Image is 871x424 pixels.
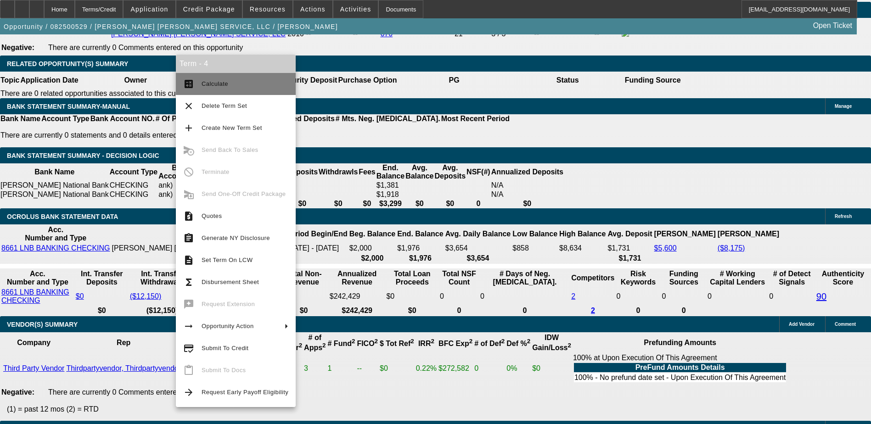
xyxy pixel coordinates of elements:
th: $0 [358,199,376,208]
th: $0 [434,199,466,208]
th: Int. Transfer Deposits [75,269,129,287]
th: NSF(#) [466,163,491,181]
th: Acc. Holder Name [112,225,285,243]
span: Activities [340,6,371,13]
td: 0 [439,288,479,305]
td: 100% - No prefund date set - Upon Execution Of This Agreement [574,373,786,382]
th: End. Balance [376,163,405,181]
span: Request Early Payoff Eligibility [202,389,288,396]
sup: 2 [527,338,530,345]
td: -- [356,353,378,384]
span: Submit To Credit [202,345,248,351]
th: $3,654 [445,254,511,263]
th: High Balance [559,225,606,243]
span: OCROLUS BANK STATEMENT DATA [7,213,118,220]
span: Create New Term Set [202,124,262,131]
td: ank) [158,181,203,190]
b: # of Apps [304,334,326,351]
th: 0 [480,306,570,315]
td: 0 [616,288,660,305]
b: Prefunding Amounts [644,339,716,346]
mat-icon: arrow_right_alt [183,321,194,332]
a: ($8,175) [718,244,745,252]
th: Acc. Number and Type [1,269,74,287]
button: Resources [243,0,292,18]
th: Most Recent Period [441,114,510,123]
b: Company [17,339,51,346]
th: Funding Sources [661,269,706,287]
th: # Of Periods [155,114,199,123]
th: $0 [405,199,434,208]
th: $1,976 [397,254,444,263]
th: $3,299 [376,199,405,208]
sup: 2 [431,338,434,345]
td: $3,654 [445,244,511,253]
th: Avg. Deposit [607,225,652,243]
td: 1 [327,353,356,384]
th: Security Deposit [279,72,337,89]
a: 2 [591,307,595,314]
span: VENDOR(S) SUMMARY [7,321,78,328]
b: Negative: [1,388,34,396]
td: 3 [303,353,326,384]
th: ($12,150) [129,306,195,315]
th: Period Begin/End [286,225,348,243]
span: Quotes [202,212,222,219]
span: Credit Package [183,6,235,13]
span: Set Term On LCW [202,257,253,263]
td: $272,582 [438,353,473,384]
th: $0 [491,199,564,208]
a: 2 [571,292,575,300]
td: 0% [506,353,531,384]
b: $ Tot Ref [380,340,414,347]
th: Annualized Deposits [491,163,564,181]
mat-icon: calculate [183,78,194,89]
span: There are currently 0 Comments entered on this opportunity [48,388,243,396]
mat-icon: credit_score [183,343,194,354]
td: 0.22% [416,353,437,384]
mat-icon: add [183,123,194,134]
th: Fees [358,163,376,181]
td: $8,634 [559,244,606,253]
th: Application Date [20,72,79,89]
th: Total Non-Revenue [279,269,328,287]
sup: 2 [299,342,302,349]
th: Avg. Daily Balance [445,225,511,243]
th: Deposits [287,163,319,181]
b: FICO [357,340,378,347]
b: IDW Gain/Loss [532,334,571,351]
span: There are currently 0 Comments entered on this opportunity [48,44,243,51]
button: Actions [293,0,332,18]
span: Comment [835,322,856,327]
a: ($12,150) [130,292,162,300]
a: 90 [816,291,826,301]
sup: 2 [322,342,326,349]
td: $1,918 [376,190,405,199]
sup: 2 [410,338,414,345]
div: 100% at Upon Execution Of This Agreement [573,354,787,383]
td: 0 [474,353,505,384]
td: 0 [661,288,706,305]
th: 0 [616,306,660,315]
th: PG [397,72,511,89]
th: Sum of the Total NSF Count and Total Overdraft Fee Count from Ocrolus [439,269,479,287]
th: Purchase Option [337,72,397,89]
th: $0 [75,306,129,315]
span: Application [130,6,168,13]
button: Application [124,0,175,18]
span: Opportunity Action [202,323,254,329]
th: # Working Capital Lenders [707,269,768,287]
th: Funding Source [624,72,681,89]
span: BANK STATEMENT SUMMARY-MANUAL [7,103,130,110]
td: $0 [386,288,438,305]
sup: 2 [352,338,355,345]
sup: 2 [568,342,571,349]
th: Risk Keywords [616,269,660,287]
mat-icon: assignment [183,233,194,244]
th: [PERSON_NAME] [717,225,780,243]
th: $0 [287,199,319,208]
b: IRR [418,340,434,347]
td: $1,381 [376,181,405,190]
td: $2,000 [349,244,396,253]
th: 0 [466,199,491,208]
